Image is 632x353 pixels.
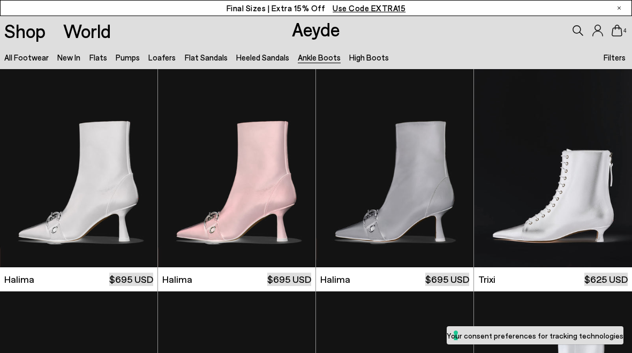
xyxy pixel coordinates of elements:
a: Aeyde [292,18,340,40]
a: Halima $695 USD [158,267,315,291]
img: Trixi Lace-Up Boots [474,69,632,267]
span: Halima [320,273,350,286]
a: Flats [89,52,107,62]
span: Trixi [478,273,495,286]
a: Halima $695 USD [316,267,473,291]
a: Shop [4,21,46,40]
a: New In [57,52,80,62]
a: Heeled Sandals [236,52,289,62]
a: Loafers [148,52,176,62]
label: Your consent preferences for tracking technologies [447,330,623,341]
a: Pumps [116,52,140,62]
span: $695 USD [109,273,153,286]
span: $695 USD [425,273,469,286]
span: 4 [622,28,628,34]
a: World [63,21,111,40]
p: Final Sizes | Extra 15% Off [227,2,406,15]
img: Halima Eyelet Pointed Boots [158,69,315,267]
a: Trixi $625 USD [474,267,632,291]
span: Halima [4,273,34,286]
span: Navigate to /collections/ss25-final-sizes [333,3,405,13]
a: All Footwear [4,52,49,62]
span: $695 USD [267,273,311,286]
span: Halima [162,273,192,286]
a: Ankle Boots [298,52,341,62]
img: Halima Eyelet Pointed Boots [316,69,473,267]
span: $625 USD [584,273,628,286]
span: Filters [604,52,626,62]
a: High Boots [349,52,389,62]
a: 4 [612,25,622,36]
button: Your consent preferences for tracking technologies [447,326,623,344]
a: Flat Sandals [185,52,228,62]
